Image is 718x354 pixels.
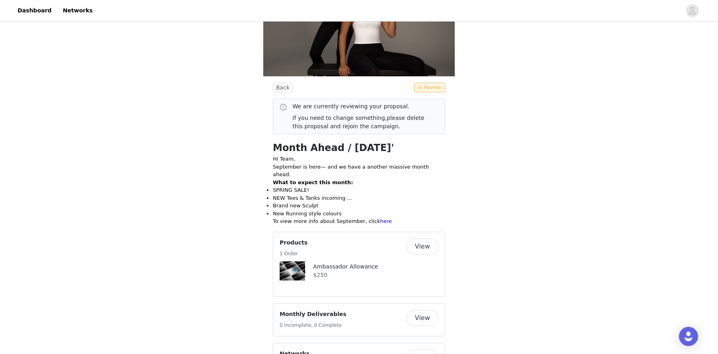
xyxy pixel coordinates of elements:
button: View [406,310,438,326]
p: $250 [313,271,378,279]
p: If you need to change something, [292,114,432,131]
div: Products [273,232,445,297]
span: In Review [414,83,445,92]
button: Back [273,83,293,92]
p: Hi Team, [273,155,445,163]
h5: 1 Order [280,250,308,257]
h1: Month Ahead / [DATE]' [273,141,445,155]
div: Monthly Deliverables [273,303,445,336]
strong: What to expect this month: [273,179,353,185]
h4: Ambassador Allowance [313,263,378,271]
li: SPRING SALE! [273,186,445,194]
div: avatar [688,4,696,17]
li: New Running style colours [273,210,445,218]
li: Brand new Sculpt [273,202,445,210]
p: To view more info about September, click [273,217,445,225]
a: Networks [58,2,97,20]
img: Ambassador Allowance [280,261,305,280]
h4: Monthly Deliverables [280,310,346,318]
h5: 0 Incomplete, 0 Complete [280,322,346,329]
div: Open Intercom Messenger [679,327,698,346]
li: NEW Tees & Tanks incoming ... [273,194,445,202]
button: View [406,239,438,255]
a: Dashboard [13,2,56,20]
p: We are currently reviewing your proposal. [292,102,432,111]
a: here [380,218,392,224]
p: September is here— and we have a another massive month ahead. [273,163,445,179]
h4: Products [280,239,308,247]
